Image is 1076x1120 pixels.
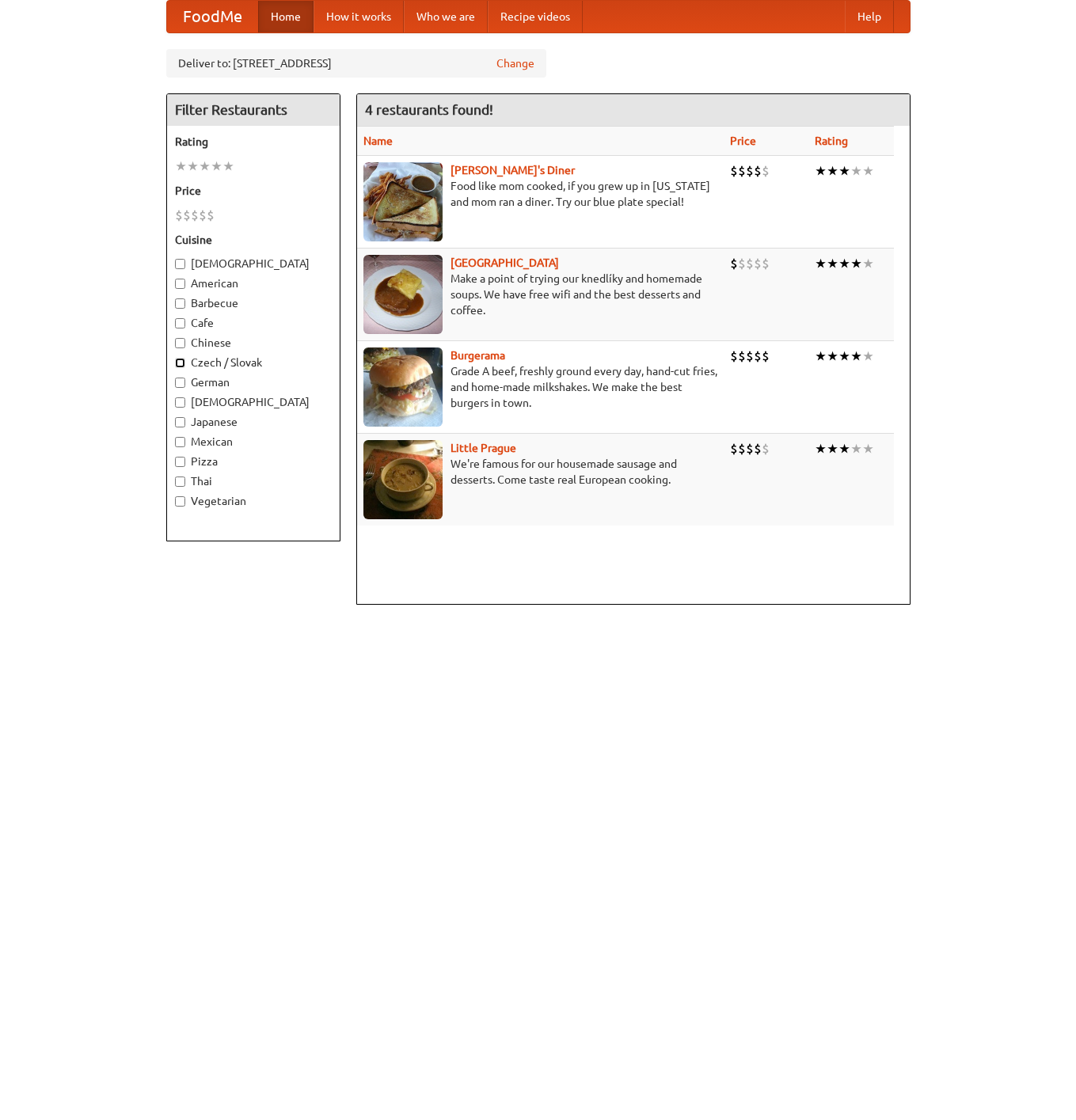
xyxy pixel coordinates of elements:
[730,255,738,272] li: $
[175,414,332,430] label: Japanese
[451,164,575,177] a: [PERSON_NAME]'s Diner
[175,434,332,450] label: Mexican
[175,374,332,390] label: German
[175,335,332,351] label: Chinese
[211,158,222,175] li: ★
[815,255,827,272] li: ★
[838,440,850,457] li: ★
[363,456,718,488] p: We're famous for our housemade sausage and desserts. Come taste real European cooking.
[167,1,258,32] a: FoodMe
[762,255,770,272] li: $
[363,135,393,147] a: Name
[862,162,874,180] li: ★
[746,162,754,180] li: $
[167,94,340,126] h4: Filter Restaurants
[175,158,187,175] li: ★
[175,397,185,408] input: [DEMOGRAPHIC_DATA]
[762,440,770,457] li: $
[175,378,185,388] input: German
[222,158,234,175] li: ★
[199,207,207,224] li: $
[730,135,756,147] a: Price
[365,102,493,117] ng-pluralize: 4 restaurants found!
[183,207,191,224] li: $
[191,207,199,224] li: $
[838,347,850,365] li: ★
[175,298,185,309] input: Barbecue
[451,256,559,269] a: [GEOGRAPHIC_DATA]
[175,295,332,311] label: Barbecue
[207,207,215,224] li: $
[175,232,332,248] h5: Cuisine
[175,496,185,507] input: Vegetarian
[730,440,738,457] li: $
[175,476,185,487] input: Thai
[363,363,718,411] p: Grade A beef, freshly ground every day, hand-cut fries, and home-made milkshakes. We make the bes...
[862,440,874,457] li: ★
[746,255,754,272] li: $
[815,440,827,457] li: ★
[175,318,185,328] input: Cafe
[363,271,718,318] p: Make a point of trying our knedlíky and homemade soups. We have free wifi and the best desserts a...
[746,347,754,365] li: $
[166,49,546,78] div: Deliver to: [STREET_ADDRESS]
[850,347,862,365] li: ★
[862,347,874,365] li: ★
[762,162,770,180] li: $
[404,1,488,32] a: Who we are
[175,259,185,269] input: [DEMOGRAPHIC_DATA]
[862,255,874,272] li: ★
[175,183,332,199] h5: Price
[815,347,827,365] li: ★
[845,1,894,32] a: Help
[175,437,185,447] input: Mexican
[199,158,211,175] li: ★
[187,158,199,175] li: ★
[258,1,314,32] a: Home
[746,440,754,457] li: $
[175,473,332,489] label: Thai
[175,454,332,469] label: Pizza
[363,178,718,210] p: Food like mom cooked, if you grew up in [US_STATE] and mom ran a diner. Try our blue plate special!
[850,255,862,272] li: ★
[175,457,185,467] input: Pizza
[175,279,185,289] input: American
[754,347,762,365] li: $
[754,255,762,272] li: $
[363,440,443,519] img: littleprague.jpg
[175,338,185,348] input: Chinese
[738,255,746,272] li: $
[451,442,516,454] a: Little Prague
[738,162,746,180] li: $
[838,162,850,180] li: ★
[175,207,183,224] li: $
[762,347,770,365] li: $
[363,255,443,334] img: czechpoint.jpg
[730,347,738,365] li: $
[815,162,827,180] li: ★
[838,255,850,272] li: ★
[827,255,838,272] li: ★
[815,135,848,147] a: Rating
[175,256,332,271] label: [DEMOGRAPHIC_DATA]
[175,134,332,150] h5: Rating
[363,347,443,427] img: burgerama.jpg
[827,347,838,365] li: ★
[175,493,332,509] label: Vegetarian
[754,162,762,180] li: $
[175,315,332,331] label: Cafe
[488,1,583,32] a: Recipe videos
[175,417,185,427] input: Japanese
[451,349,505,362] a: Burgerama
[175,358,185,368] input: Czech / Slovak
[175,394,332,410] label: [DEMOGRAPHIC_DATA]
[738,440,746,457] li: $
[175,355,332,370] label: Czech / Slovak
[827,162,838,180] li: ★
[850,440,862,457] li: ★
[363,162,443,241] img: sallys.jpg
